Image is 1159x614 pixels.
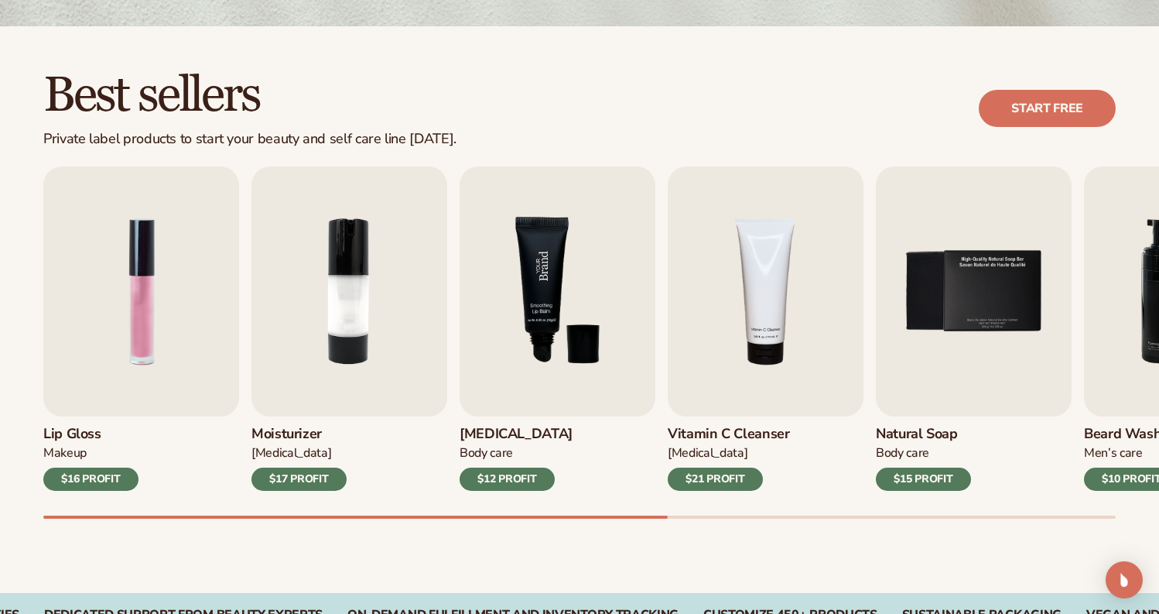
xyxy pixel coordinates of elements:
[668,426,790,443] h3: Vitamin C Cleanser
[43,131,456,148] div: Private label products to start your beauty and self care line [DATE].
[43,166,239,491] a: 1 / 9
[460,166,655,417] img: Shopify Image 4
[460,166,655,491] a: 3 / 9
[251,445,347,461] div: [MEDICAL_DATA]
[460,426,573,443] h3: [MEDICAL_DATA]
[1106,561,1143,599] div: Open Intercom Messenger
[251,426,347,443] h3: Moisturizer
[43,70,456,122] h2: Best sellers
[876,445,971,461] div: Body Care
[43,445,138,461] div: Makeup
[251,468,347,491] div: $17 PROFIT
[668,166,863,491] a: 4 / 9
[460,445,573,461] div: Body Care
[979,90,1116,127] a: Start free
[43,426,138,443] h3: Lip Gloss
[460,468,555,491] div: $12 PROFIT
[876,166,1072,491] a: 5 / 9
[668,445,790,461] div: [MEDICAL_DATA]
[876,426,971,443] h3: Natural Soap
[251,166,447,491] a: 2 / 9
[43,468,138,491] div: $16 PROFIT
[668,468,763,491] div: $21 PROFIT
[876,468,971,491] div: $15 PROFIT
